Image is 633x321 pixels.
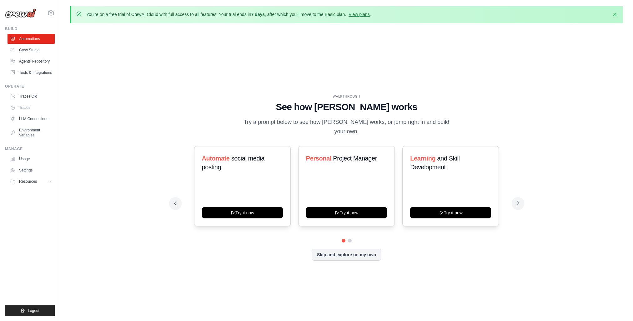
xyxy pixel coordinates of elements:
[5,146,55,151] div: Manage
[410,155,435,162] span: Learning
[8,68,55,78] a: Tools & Integrations
[8,165,55,175] a: Settings
[174,101,519,113] h1: See how [PERSON_NAME] works
[8,56,55,66] a: Agents Repository
[8,34,55,44] a: Automations
[312,249,381,261] button: Skip and explore on my own
[19,179,37,184] span: Resources
[5,8,36,18] img: Logo
[349,12,369,17] a: View plans
[8,114,55,124] a: LLM Connections
[5,305,55,316] button: Logout
[202,155,230,162] span: Automate
[86,11,371,18] p: You're on a free trial of CrewAI Cloud with full access to all features. Your trial ends in , aft...
[410,207,491,218] button: Try it now
[202,207,283,218] button: Try it now
[174,94,519,99] div: WALKTHROUGH
[251,12,265,17] strong: 7 days
[410,155,460,171] span: and Skill Development
[8,125,55,140] a: Environment Variables
[8,103,55,113] a: Traces
[28,308,39,313] span: Logout
[306,207,387,218] button: Try it now
[333,155,377,162] span: Project Manager
[202,155,265,171] span: social media posting
[8,91,55,101] a: Traces Old
[8,45,55,55] a: Crew Studio
[8,154,55,164] a: Usage
[306,155,331,162] span: Personal
[242,118,452,136] p: Try a prompt below to see how [PERSON_NAME] works, or jump right in and build your own.
[8,176,55,186] button: Resources
[5,26,55,31] div: Build
[5,84,55,89] div: Operate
